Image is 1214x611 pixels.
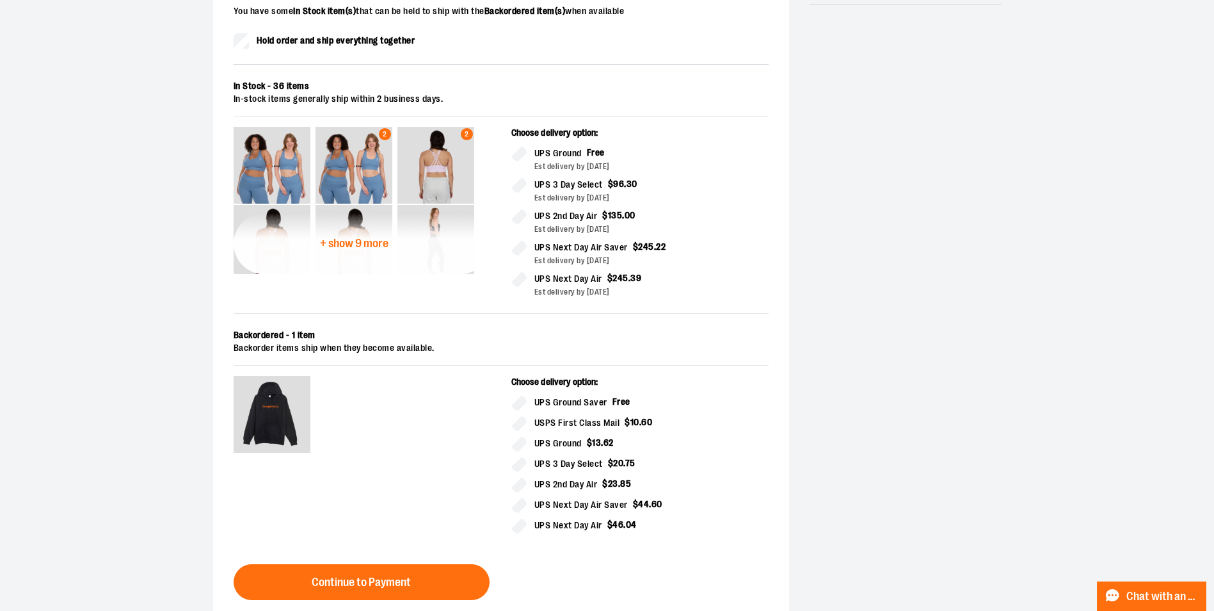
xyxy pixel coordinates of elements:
[534,146,582,161] span: UPS Ground
[534,272,602,286] span: UPS Next Day Air
[608,179,614,189] span: $
[639,417,642,427] span: .
[623,458,625,468] span: .
[534,436,582,451] span: UPS Ground
[656,241,666,252] span: 22
[234,342,769,355] div: Backorder items ship when they become available.
[534,240,628,255] span: UPS Next Day Air Saver
[534,192,769,204] div: Est delivery by [DATE]
[397,205,474,282] img: Lift 7/8 Legging
[622,210,625,220] span: .
[633,499,639,509] span: $
[511,376,769,395] p: Choose delivery option:
[603,437,614,448] span: 62
[511,127,769,146] p: Choose delivery option:
[608,210,623,220] span: 135
[607,519,613,530] span: $
[608,478,618,489] span: 23
[612,396,630,407] span: Free
[534,395,607,410] span: UPS Ground Saver
[608,458,614,468] span: $
[511,240,527,256] input: UPS Next Day Air Saver$245.22Est delivery by [DATE]
[613,179,624,189] span: 96
[612,273,628,283] span: 245
[234,205,310,282] img: lululemon Energy Longline Bra
[511,209,527,224] input: UPS 2nd Day Air$135.00Est delivery by [DATE]
[315,205,392,282] img: lululemon Energy Longline Bra
[534,177,603,192] span: UPS 3 Day Select
[625,210,635,220] span: 00
[620,478,631,489] span: 85
[641,417,652,427] span: 60
[633,241,639,252] span: $
[534,161,769,172] div: Est delivery by [DATE]
[534,286,769,298] div: Est delivery by [DATE]
[624,179,627,189] span: .
[484,6,566,16] strong: Backordered item(s)
[612,519,623,530] span: 46
[534,477,598,492] span: UPS 2nd Day Air
[601,437,603,448] span: .
[630,273,641,283] span: 39
[623,519,626,530] span: .
[1097,582,1207,611] button: Chat with an Expert
[511,436,527,452] input: UPS Ground$13.62
[234,127,310,204] img: Lift Sports Bra
[602,210,608,220] span: $
[511,416,527,431] input: USPS First Class Mail$10.60
[315,127,392,204] img: Lift Sports Bra
[534,209,598,224] span: UPS 2nd Day Air
[511,395,527,411] input: UPS Ground SaverFree
[312,576,411,589] span: Continue to Payment
[628,273,631,283] span: .
[625,417,630,427] span: $
[257,34,415,47] span: Hold order and ship everything together
[627,179,637,189] span: 30
[234,5,769,18] p: You have some that can be held to ship with the when available
[534,518,602,533] span: UPS Next Day Air
[534,498,628,512] span: UPS Next Day Air Saver
[511,477,527,493] input: UPS 2nd Day Air$23.85
[592,437,601,448] span: 13
[397,127,474,204] img: lululemon Energy Longline Bra
[534,416,620,430] span: USPS First Class Mail
[234,93,769,106] div: In-stock items generally ship within 2 business days.
[626,519,637,530] span: 04
[1126,591,1199,603] span: Chat with an Expert
[511,177,527,193] input: UPS 3 Day Select$96.30Est delivery by [DATE]
[638,499,649,509] span: 44
[511,518,527,534] input: UPS Next Day Air$46.04
[511,272,527,287] input: UPS Next Day Air$245.39Est delivery by [DATE]
[613,458,623,468] span: 20
[234,329,769,342] div: Backordered - 1 item
[649,499,651,509] span: .
[602,478,608,489] span: $
[234,564,490,600] button: Continue to Payment
[320,238,388,250] span: + show 9 more
[651,499,662,509] span: 60
[234,80,769,93] div: In Stock - 36 items
[379,128,391,140] div: 2
[234,376,310,453] img: 2025 Unisex Hell Week Hooded Sweatshirt
[587,437,593,448] span: $
[607,273,613,283] span: $
[511,146,527,161] input: UPS GroundFreeEst delivery by [DATE]
[534,255,769,266] div: Est delivery by [DATE]
[534,224,769,235] div: Est delivery by [DATE]
[293,6,356,16] strong: In Stock item(s)
[638,241,654,252] span: 245
[461,128,473,140] div: 2
[511,457,527,472] input: UPS 3 Day Select$20.75
[534,457,603,471] span: UPS 3 Day Select
[234,33,249,49] input: Hold order and ship everything together
[630,417,639,427] span: 10
[618,478,621,489] span: .
[511,498,527,513] input: UPS Next Day Air Saver$44.60
[587,147,605,158] span: Free
[654,241,657,252] span: .
[625,458,635,468] span: 75
[234,213,491,274] button: + show 9 more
